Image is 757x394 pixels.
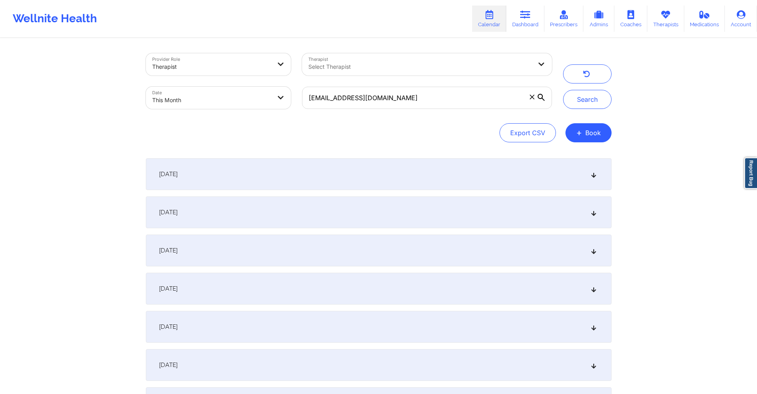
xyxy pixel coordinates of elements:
[576,130,582,135] span: +
[152,91,271,109] div: This Month
[159,361,178,369] span: [DATE]
[684,6,725,32] a: Medications
[159,170,178,178] span: [DATE]
[506,6,544,32] a: Dashboard
[159,246,178,254] span: [DATE]
[544,6,584,32] a: Prescribers
[744,157,757,189] a: Report Bug
[725,6,757,32] a: Account
[614,6,647,32] a: Coaches
[563,90,612,109] button: Search
[302,87,552,109] input: Search Appointments
[159,285,178,293] span: [DATE]
[647,6,684,32] a: Therapists
[159,323,178,331] span: [DATE]
[565,123,612,142] button: +Book
[472,6,506,32] a: Calendar
[152,58,271,76] div: Therapist
[159,208,178,216] span: [DATE]
[500,123,556,142] button: Export CSV
[583,6,614,32] a: Admins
